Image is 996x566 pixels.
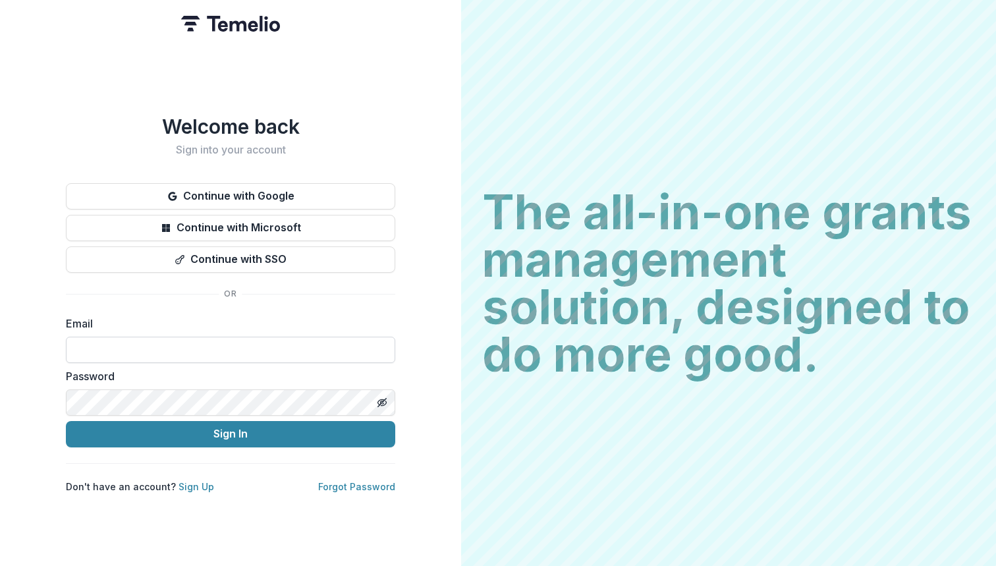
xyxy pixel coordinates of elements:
h2: Sign into your account [66,144,395,156]
label: Email [66,316,387,331]
button: Continue with Google [66,183,395,210]
button: Toggle password visibility [372,392,393,413]
img: Temelio [181,16,280,32]
label: Password [66,368,387,384]
h1: Welcome back [66,115,395,138]
a: Forgot Password [318,481,395,492]
a: Sign Up [179,481,214,492]
button: Sign In [66,421,395,447]
p: Don't have an account? [66,480,214,494]
button: Continue with Microsoft [66,215,395,241]
button: Continue with SSO [66,246,395,273]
